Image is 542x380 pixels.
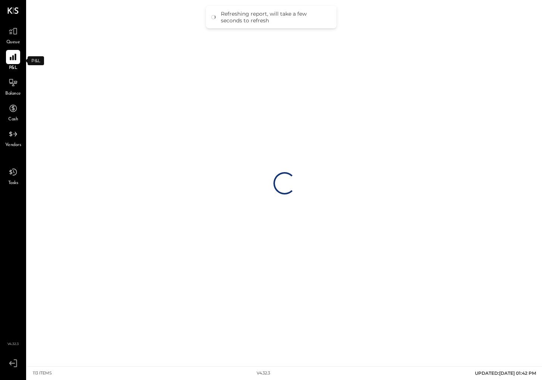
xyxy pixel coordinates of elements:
span: Tasks [8,180,18,187]
a: P&L [0,50,26,72]
span: P&L [9,65,18,72]
a: Balance [0,76,26,97]
a: Tasks [0,165,26,187]
span: Cash [8,116,18,123]
span: Queue [6,39,20,46]
div: P&L [28,56,44,65]
div: Refreshing report, will take a few seconds to refresh [221,10,329,24]
a: Cash [0,101,26,123]
span: Balance [5,91,21,97]
span: Vendors [5,142,21,149]
div: 113 items [33,370,52,376]
div: v 4.32.3 [257,370,270,376]
a: Vendors [0,127,26,149]
span: UPDATED: [DATE] 01:42 PM [475,370,536,376]
a: Queue [0,24,26,46]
